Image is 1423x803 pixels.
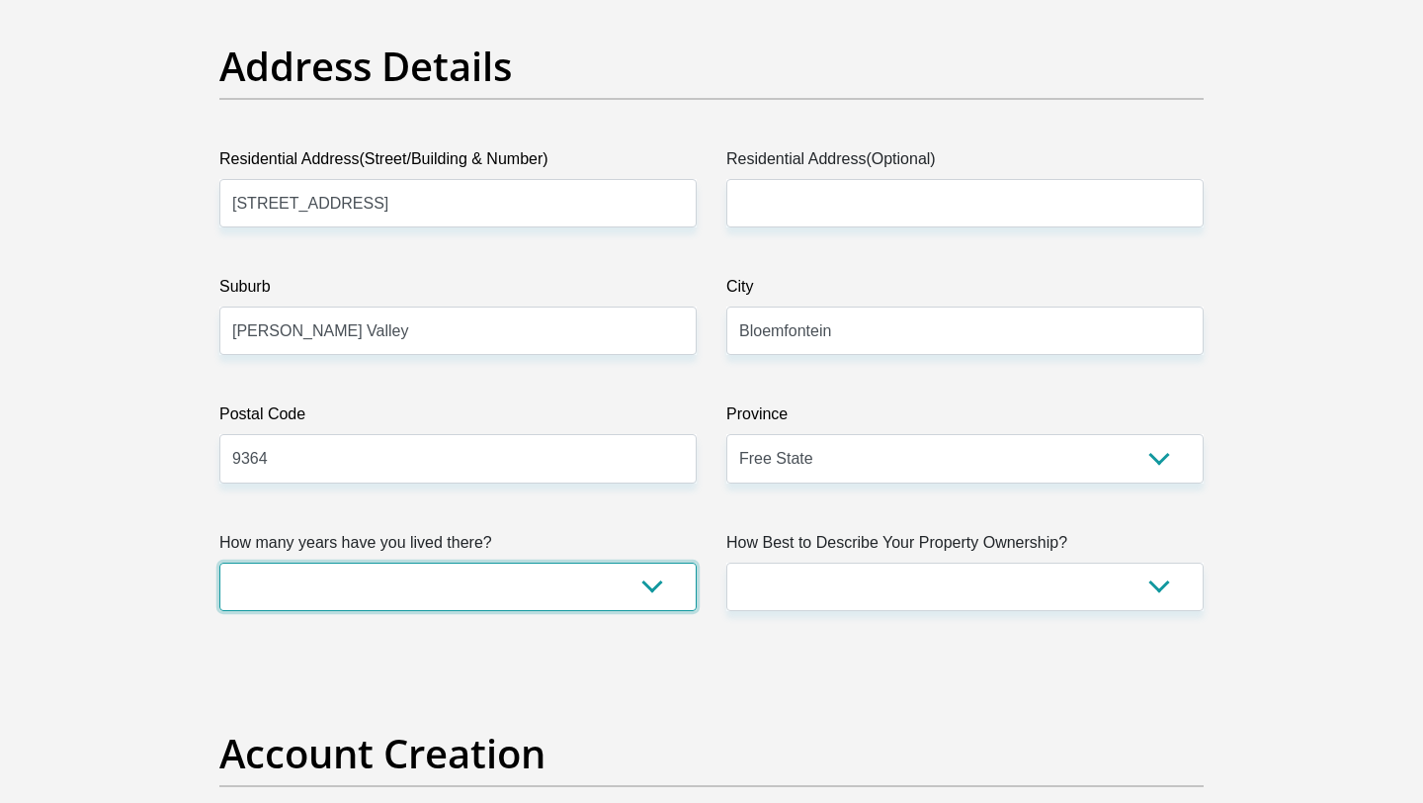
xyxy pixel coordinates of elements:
[219,179,697,227] input: Valid residential address
[726,531,1204,563] label: How Best to Describe Your Property Ownership?
[219,434,697,483] input: Postal Code
[219,730,1204,777] h2: Account Creation
[219,275,697,307] label: Suburb
[726,434,1204,483] select: Please Select a Province
[726,147,1204,179] label: Residential Address(Optional)
[726,179,1204,227] input: Address line 2 (Optional)
[726,275,1204,307] label: City
[219,43,1204,90] h2: Address Details
[219,531,697,563] label: How many years have you lived there?
[726,563,1204,611] select: Please select a value
[219,402,697,434] label: Postal Code
[726,402,1204,434] label: Province
[219,307,697,355] input: Suburb
[219,563,697,611] select: Please select a value
[219,147,697,179] label: Residential Address(Street/Building & Number)
[726,307,1204,355] input: City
